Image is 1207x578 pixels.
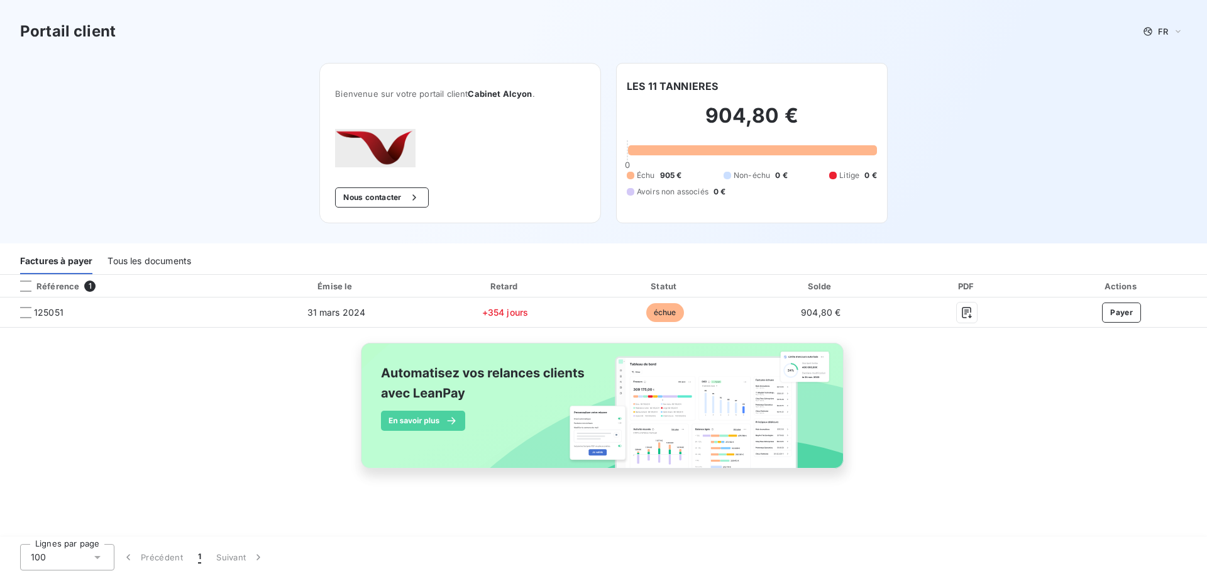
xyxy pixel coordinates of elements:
[10,281,79,292] div: Référence
[427,280,583,292] div: Retard
[251,280,422,292] div: Émise le
[660,170,682,181] span: 905 €
[335,187,428,208] button: Nous contacter
[107,248,191,274] div: Tous les documents
[775,170,787,181] span: 0 €
[20,20,116,43] h3: Portail client
[746,280,895,292] div: Solde
[350,335,857,490] img: banner
[637,186,708,197] span: Avoirs non associés
[307,307,366,318] span: 31 mars 2024
[864,170,876,181] span: 0 €
[1039,280,1204,292] div: Actions
[468,89,532,99] span: Cabinet Alcyon
[198,551,201,564] span: 1
[335,129,416,167] img: Company logo
[714,186,725,197] span: 0 €
[335,89,585,99] span: Bienvenue sur votre portail client .
[34,306,63,319] span: 125051
[646,303,684,322] span: échue
[190,544,209,570] button: 1
[482,307,529,318] span: +354 jours
[20,248,92,274] div: Factures à payer
[209,544,272,570] button: Suivant
[734,170,770,181] span: Non-échu
[900,280,1033,292] div: PDF
[1158,26,1168,36] span: FR
[839,170,859,181] span: Litige
[31,551,46,564] span: 100
[637,170,655,181] span: Échu
[114,544,190,570] button: Précédent
[627,79,718,94] h6: LES 11 TANNIERES
[625,160,630,170] span: 0
[801,307,840,318] span: 904,80 €
[1102,303,1141,323] button: Payer
[84,281,96,292] span: 1
[588,280,741,292] div: Statut
[627,103,877,141] h2: 904,80 €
